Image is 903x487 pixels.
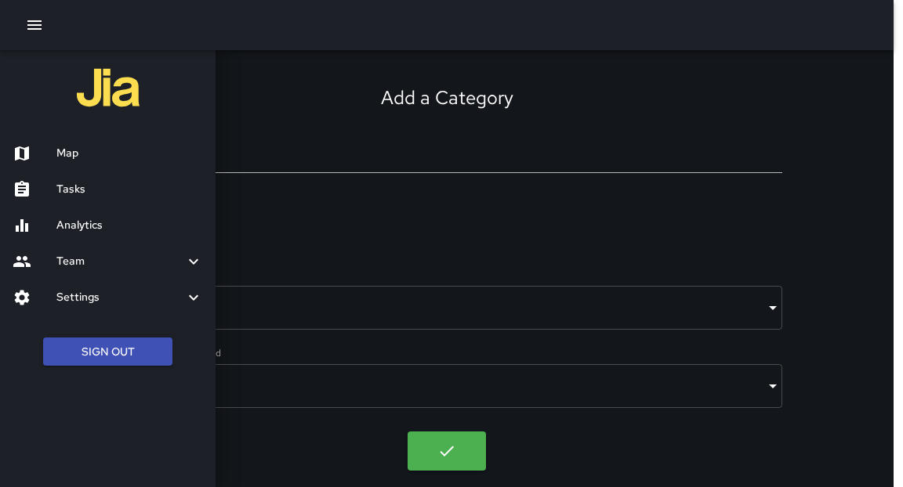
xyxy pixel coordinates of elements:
[43,337,172,366] button: Sign Out
[56,145,203,162] h6: Map
[77,56,140,119] img: jia-logo
[56,289,184,306] h6: Settings
[56,253,184,270] h6: Team
[56,217,203,234] h6: Analytics
[56,181,203,198] h6: Tasks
